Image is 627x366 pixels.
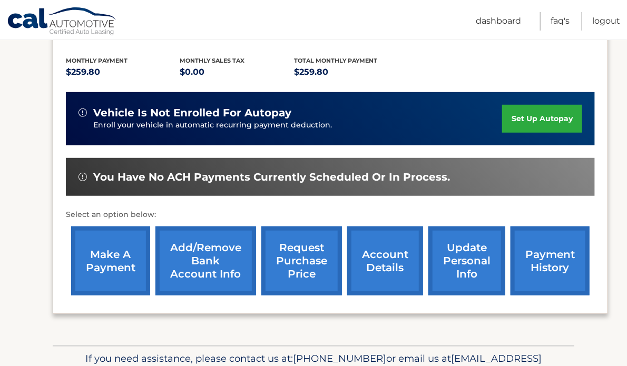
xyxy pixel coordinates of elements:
p: Enroll your vehicle in automatic recurring payment deduction. [93,120,502,131]
span: Total Monthly Payment [294,57,377,64]
p: $259.80 [66,65,180,80]
span: You have no ACH payments currently scheduled or in process. [93,171,450,184]
p: $259.80 [294,65,408,80]
a: account details [347,226,423,295]
a: Cal Automotive [7,7,117,37]
a: Dashboard [476,12,521,31]
a: payment history [511,226,590,295]
a: request purchase price [261,226,342,295]
a: Add/Remove bank account info [155,226,256,295]
span: Monthly Payment [66,57,128,64]
a: Logout [592,12,620,31]
p: Select an option below: [66,209,595,221]
img: alert-white.svg [79,108,87,117]
a: FAQ's [551,12,570,31]
p: $0.00 [180,65,295,80]
img: alert-white.svg [79,173,87,181]
span: [PHONE_NUMBER] [293,352,386,364]
span: Monthly sales Tax [180,57,245,64]
span: vehicle is not enrolled for autopay [93,106,291,120]
a: update personal info [428,226,505,295]
a: set up autopay [502,105,582,133]
a: make a payment [71,226,150,295]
